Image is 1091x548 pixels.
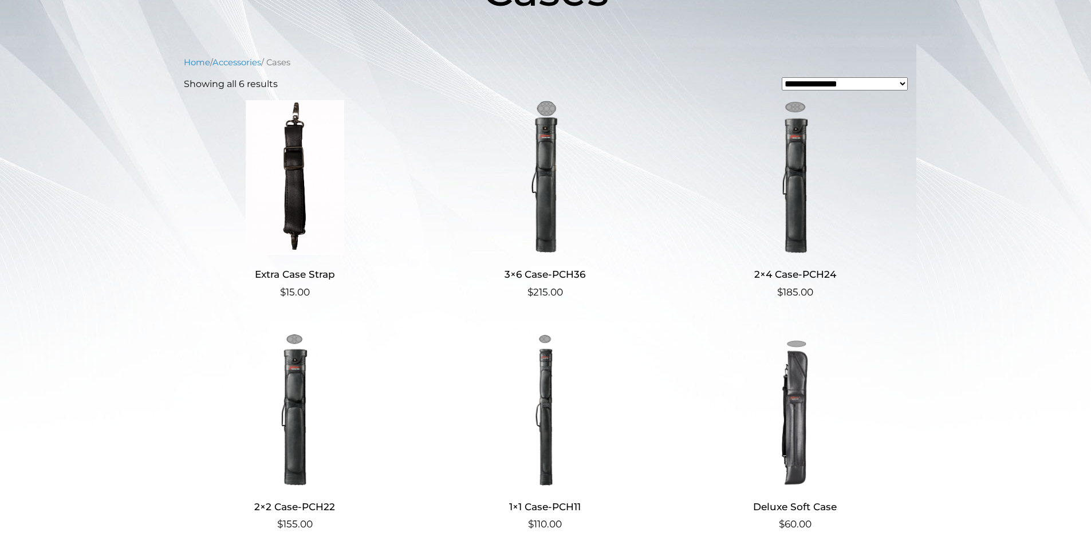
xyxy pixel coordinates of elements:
[184,100,407,300] a: Extra Case Strap $15.00
[434,264,656,285] h2: 3×6 Case-PCH36
[684,332,907,532] a: Deluxe Soft Case $60.00
[277,518,283,530] span: $
[782,77,908,90] select: Shop order
[684,264,907,285] h2: 2×4 Case-PCH24
[527,286,563,298] bdi: 215.00
[684,100,907,300] a: 2×4 Case-PCH24 $185.00
[184,496,407,517] h2: 2×2 Case-PCH22
[777,286,783,298] span: $
[184,332,407,487] img: 2x2 Case-PCH22
[280,286,286,298] span: $
[527,286,533,298] span: $
[684,100,907,255] img: 2x4 Case-PCH24
[434,332,656,532] a: 1×1 Case-PCH11 $110.00
[684,496,907,517] h2: Deluxe Soft Case
[779,518,812,530] bdi: 60.00
[280,286,310,298] bdi: 15.00
[434,496,656,517] h2: 1×1 Case-PCH11
[528,518,534,530] span: $
[184,57,210,68] a: Home
[434,332,656,487] img: 1x1 Case-PCH11
[184,100,407,255] img: Extra Case Strap
[184,56,908,69] nav: Breadcrumb
[684,332,907,487] img: Deluxe Soft Case
[779,518,785,530] span: $
[212,57,261,68] a: Accessories
[277,518,313,530] bdi: 155.00
[777,286,813,298] bdi: 185.00
[184,332,407,532] a: 2×2 Case-PCH22 $155.00
[434,100,656,255] img: 3x6 Case-PCH36
[184,77,278,91] p: Showing all 6 results
[184,264,407,285] h2: Extra Case Strap
[434,100,656,300] a: 3×6 Case-PCH36 $215.00
[528,518,562,530] bdi: 110.00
